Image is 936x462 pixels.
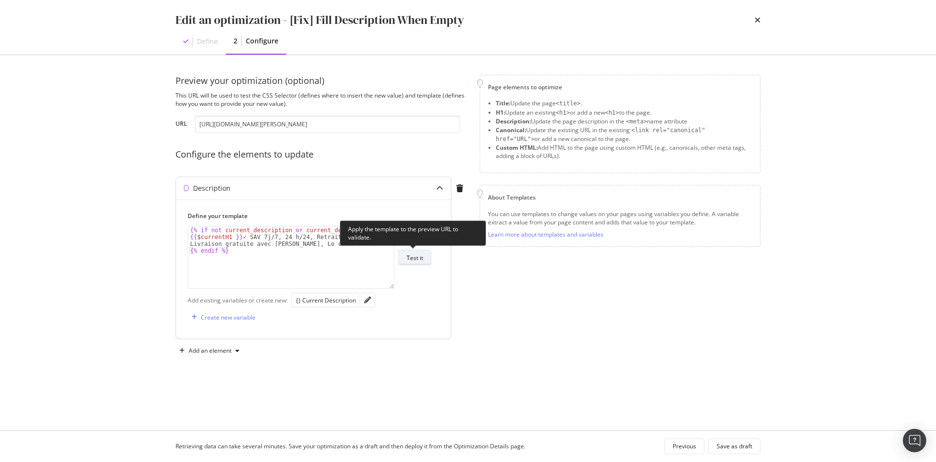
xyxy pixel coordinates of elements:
[296,296,356,304] div: {} Current Description
[673,442,696,450] div: Previous
[496,108,752,117] li: Update an existing or add a new to the page.
[175,343,243,359] button: Add an element
[556,100,581,107] span: <title>
[201,313,255,321] div: Create new variable
[496,108,505,117] strong: H1:
[175,120,187,130] label: URL
[496,143,752,160] li: Add HTML to the page using custom HTML (e.g., canonicals, other meta tags, adding a block of URLs).
[16,16,23,23] img: logo_orange.svg
[175,148,468,161] div: Configure the elements to update
[188,296,288,304] div: Add existing variables or create new:
[25,25,110,33] div: Domaine: [DOMAIN_NAME]
[112,57,120,64] img: tab_keywords_by_traffic_grey.svg
[16,25,23,33] img: website_grey.svg
[496,99,510,107] strong: Title:
[488,83,752,91] div: Page elements to optimize
[193,183,231,193] div: Description
[175,12,464,28] div: Edit an optimization - [Fix] Fill Description When Empty
[605,109,619,116] span: <h1>
[27,16,48,23] div: v 4.0.25
[496,99,752,108] li: Update the page .
[234,36,237,46] div: 2
[123,58,147,64] div: Mots-clés
[488,193,752,201] div: About Templates
[175,91,468,108] div: This URL will be used to test the CSS Selector (defines where to insert the new value) and templa...
[488,230,604,239] a: Learn more about templates and variables
[340,221,486,246] div: Apply the template to the preview URL to validate.
[398,250,431,265] button: Test it
[246,36,278,46] div: Configure
[496,143,538,152] strong: Custom HTML:
[496,126,752,143] li: Update the existing URL in the existing or add a new canonical to the page.
[189,348,232,354] div: Add an element
[195,116,460,133] input: https://www.example.com
[488,210,752,226] div: You can use templates to change values on your pages using variables you define. A variable extra...
[51,58,75,64] div: Domaine
[175,75,468,87] div: Preview your optimization (optional)
[188,309,255,325] button: Create new variable
[496,117,752,126] li: Update the page description in the name attribute
[496,126,526,134] strong: Canonical:
[496,127,705,142] span: <link rel="canonical" href="URL">
[40,57,48,64] img: tab_domain_overview_orange.svg
[903,429,926,452] div: Open Intercom Messenger
[407,254,423,262] div: Test it
[556,109,570,116] span: <h1>
[717,442,752,450] div: Save as draft
[708,439,760,454] button: Save as draft
[296,294,356,306] button: {} Current Description
[755,12,760,28] div: times
[188,212,431,220] label: Define your template
[626,118,647,125] span: <meta>
[175,442,526,450] div: Retrieving data can take several minutes. Save your optimization as a draft and then deploy it fr...
[496,117,531,125] strong: Description:
[364,297,371,303] div: pencil
[197,37,218,46] div: Define
[664,439,704,454] button: Previous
